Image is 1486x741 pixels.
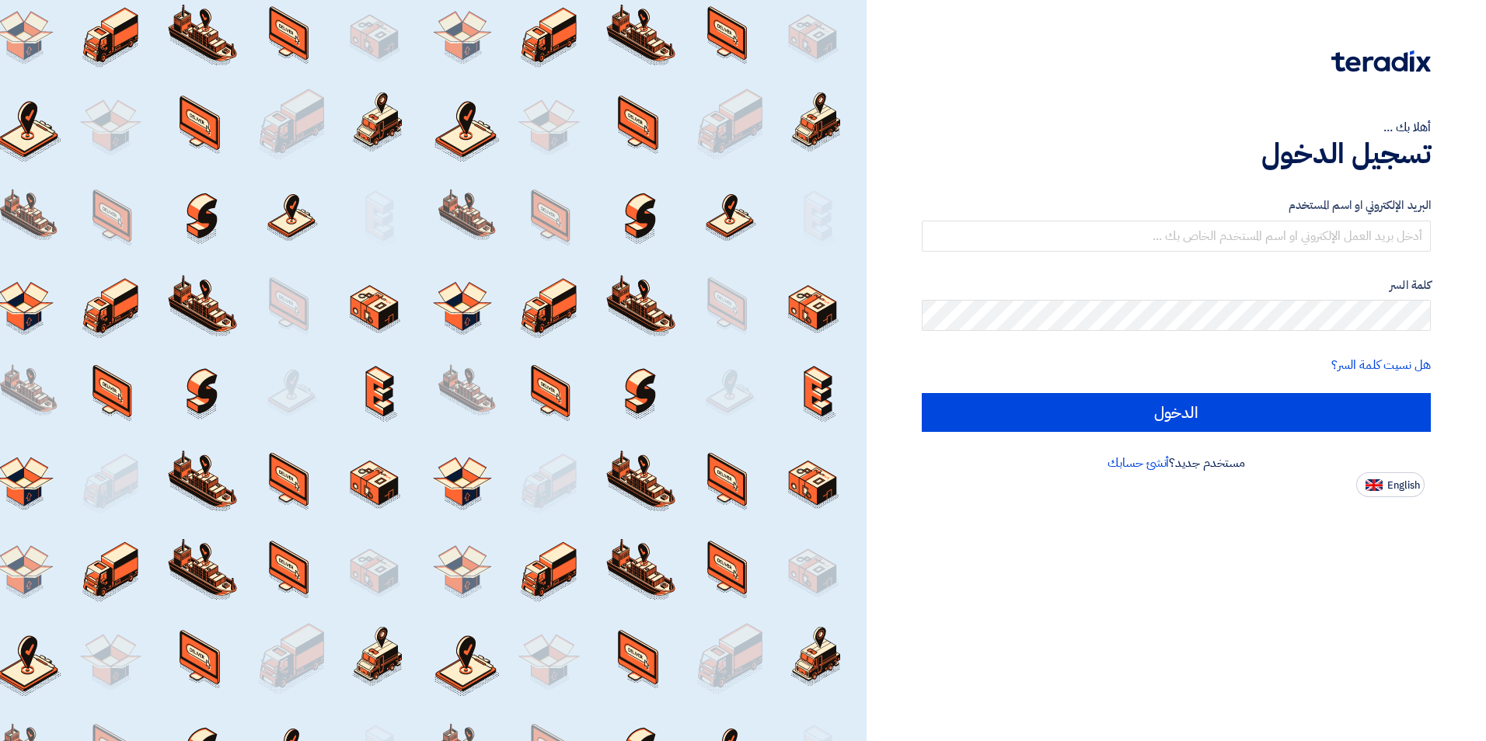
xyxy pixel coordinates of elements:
input: الدخول [922,393,1431,432]
span: English [1387,480,1420,491]
div: مستخدم جديد؟ [922,454,1431,472]
a: هل نسيت كلمة السر؟ [1331,356,1431,374]
input: أدخل بريد العمل الإلكتروني او اسم المستخدم الخاص بك ... [922,221,1431,252]
label: البريد الإلكتروني او اسم المستخدم [922,197,1431,214]
label: كلمة السر [922,277,1431,294]
a: أنشئ حسابك [1108,454,1169,472]
div: أهلا بك ... [922,118,1431,137]
img: en-US.png [1366,479,1383,491]
img: Teradix logo [1331,50,1431,72]
button: English [1356,472,1425,497]
h1: تسجيل الدخول [922,137,1431,171]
